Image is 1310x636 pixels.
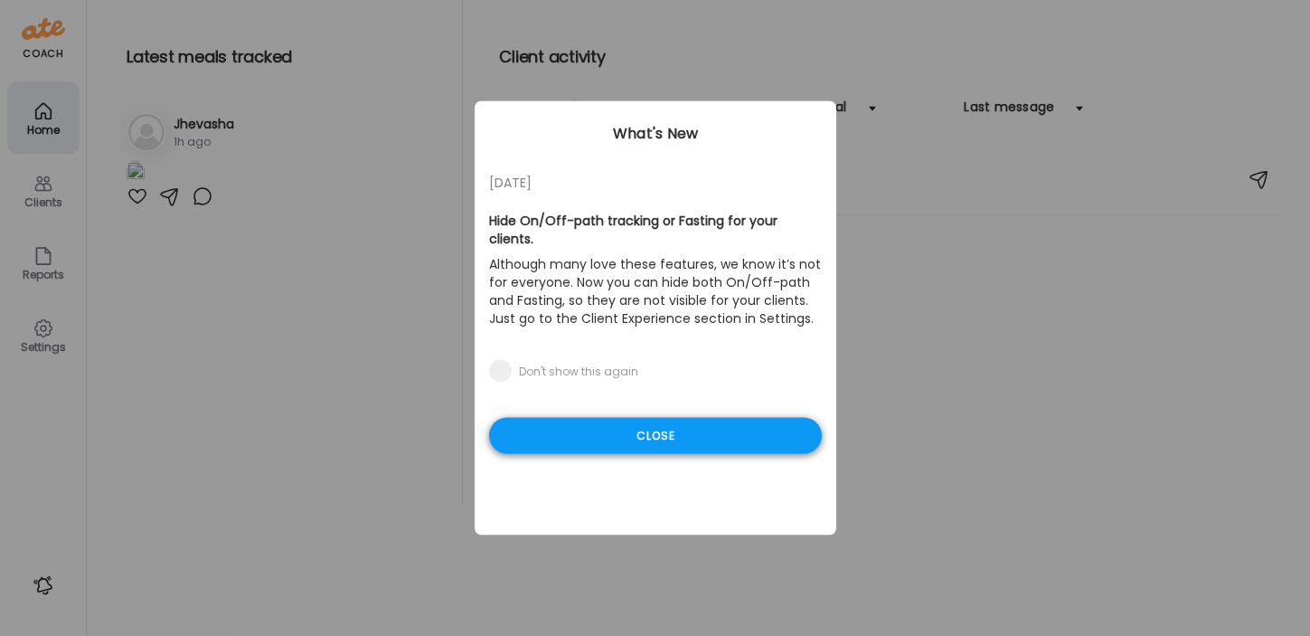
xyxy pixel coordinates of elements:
[489,252,822,331] p: Although many love these features, we know it’s not for everyone. Now you can hide both On/Off-pa...
[489,212,778,248] b: Hide On/Off-path tracking or Fasting for your clients.
[489,172,822,194] div: [DATE]
[519,365,638,379] div: Don't show this again
[475,123,836,145] div: What's New
[489,418,822,454] div: Close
